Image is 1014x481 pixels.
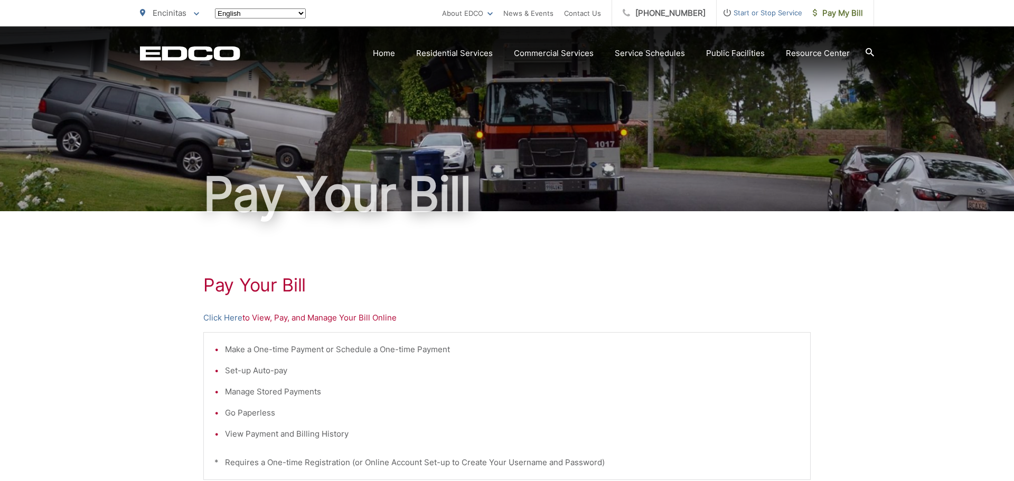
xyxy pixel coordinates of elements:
[225,428,800,440] li: View Payment and Billing History
[514,47,594,60] a: Commercial Services
[813,7,863,20] span: Pay My Bill
[225,343,800,356] li: Make a One-time Payment or Schedule a One-time Payment
[140,168,874,221] h1: Pay Your Bill
[503,7,553,20] a: News & Events
[203,312,811,324] p: to View, Pay, and Manage Your Bill Online
[225,364,800,377] li: Set-up Auto-pay
[564,7,601,20] a: Contact Us
[615,47,685,60] a: Service Schedules
[203,275,811,296] h1: Pay Your Bill
[225,407,800,419] li: Go Paperless
[153,8,186,18] span: Encinitas
[373,47,395,60] a: Home
[214,456,800,469] p: * Requires a One-time Registration (or Online Account Set-up to Create Your Username and Password)
[215,8,306,18] select: Select a language
[442,7,493,20] a: About EDCO
[225,385,800,398] li: Manage Stored Payments
[416,47,493,60] a: Residential Services
[203,312,242,324] a: Click Here
[786,47,850,60] a: Resource Center
[706,47,765,60] a: Public Facilities
[140,46,240,61] a: EDCD logo. Return to the homepage.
